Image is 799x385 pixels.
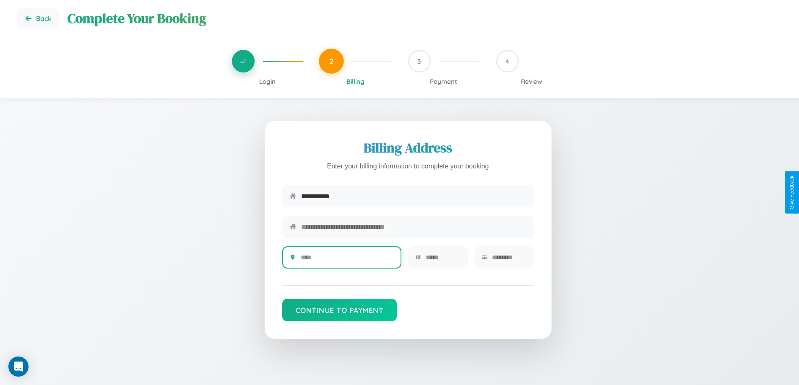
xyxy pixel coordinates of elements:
h2: Billing Address [282,139,534,157]
button: Go back [17,8,59,28]
span: 2 [329,57,333,66]
span: Login [259,78,276,85]
div: Give Feedback [789,176,795,209]
h1: Complete Your Booking [68,9,782,28]
span: Review [521,78,542,85]
div: Open Intercom Messenger [8,357,29,377]
span: Payment [430,78,457,85]
button: Continue to Payment [282,299,397,321]
span: 4 [505,57,509,65]
span: Billing [346,78,364,85]
p: Enter your billing information to complete your booking [282,160,534,173]
span: 3 [417,57,421,65]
